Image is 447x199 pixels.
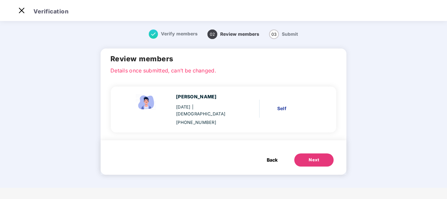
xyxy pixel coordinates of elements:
div: Self [277,105,317,112]
h2: Review members [110,53,337,65]
span: 03 [269,30,279,39]
div: Next [309,157,319,163]
div: [PHONE_NUMBER] [176,119,236,126]
div: [DATE] [176,104,236,117]
span: Review members [220,31,259,37]
span: Verify members [161,31,198,36]
div: [PERSON_NAME] [176,93,236,100]
span: Back [267,156,278,164]
span: | [DEMOGRAPHIC_DATA] [176,104,225,116]
img: svg+xml;base64,PHN2ZyB4bWxucz0iaHR0cDovL3d3dy53My5vcmcvMjAwMC9zdmciIHdpZHRoPSIxNiIgaGVpZ2h0PSIxNi... [149,30,158,39]
span: 02 [207,30,217,39]
p: Details once submitted, can’t be changed. [110,67,337,72]
button: Back [260,153,284,167]
img: svg+xml;base64,PHN2ZyBpZD0iRW1wbG95ZWVfbWFsZSIgeG1sbnM9Imh0dHA6Ly93d3cudzMub3JnLzIwMDAvc3ZnIiB3aW... [133,93,160,111]
button: Next [294,153,334,167]
span: Submit [282,31,298,37]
